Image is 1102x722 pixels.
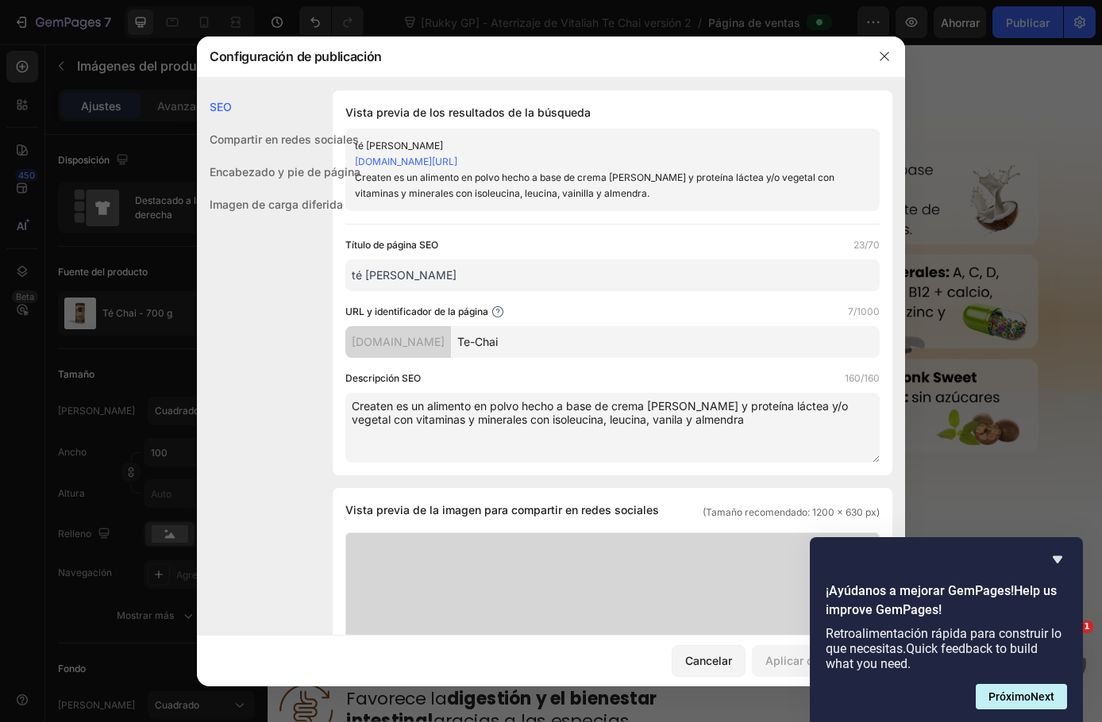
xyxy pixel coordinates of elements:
[1084,621,1090,632] font: 1
[345,239,438,251] font: Título de página SEO
[765,654,879,667] font: Aplicar configuración
[345,106,591,119] font: Vista previa de los resultados de la búsqueda
[976,684,1067,709] button: Siguiente pregunta
[826,582,1067,620] h2: ¡Ayúdanos a mejorar GemPages!
[218,596,736,635] span: Razones por las que la gente prefiere
[210,165,360,179] font: Encabezado y pie de página
[703,506,880,518] font: (Tamaño recomendado: 1200 x 630 px)
[752,645,892,677] button: Aplicar configuración
[355,140,443,152] font: té [PERSON_NAME]
[853,239,880,251] font: 23/70
[355,171,834,199] font: Createn es un alimento en polvo hecho a base de crema [PERSON_NAME] y proteína láctea y/o vegetal...
[355,156,457,167] a: [DOMAIN_NAME][URL]
[345,259,880,291] input: Título
[1048,550,1067,569] button: Ocultar encuesta
[256,25,698,69] span: 🌿 Ingredientes principales
[210,48,382,64] font: Configuración de publicación
[210,100,232,113] font: SEO
[451,326,880,358] input: Manejar
[826,626,1067,671] p: Quick feedback to build what you need.
[210,132,359,146] font: Compartir en redes sociales
[848,305,880,317] font: 7/1000
[210,198,343,211] font: Imagen de carga diferida
[343,631,610,670] span: Té Chai de Vitaliah
[826,626,1062,656] font: Retroalimentación rápida para construir lo que necesitas.
[345,305,488,317] font: URL y identificador de la página
[685,654,732,667] font: Cancelar
[352,335,445,348] font: [DOMAIN_NAME]
[988,690,1031,703] font: Próximo
[845,372,880,384] font: 160/160
[345,372,421,384] font: Descripción SEO
[826,550,1067,709] div: ¡Ayúdanos a mejorar GemPages!
[672,645,746,677] button: Cancelar
[826,583,1014,598] font: ¡Ayúdanos a mejorar GemPages!
[345,503,659,517] font: Vista previa de la imagen para compartir en redes sociales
